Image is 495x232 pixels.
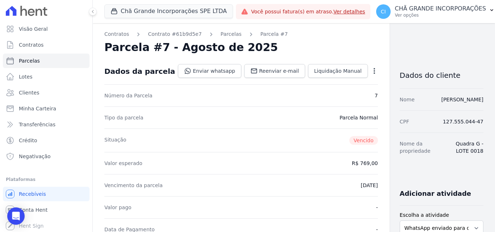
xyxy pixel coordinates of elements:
[104,114,143,121] dt: Tipo da parcela
[3,54,90,68] a: Parcelas
[400,96,415,103] dt: Nome
[104,67,175,76] div: Dados da parcela
[333,9,365,14] a: Ver detalhes
[104,160,142,167] dt: Valor esperado
[395,12,486,18] p: Ver opções
[178,64,241,78] a: Enviar whatsapp
[308,64,368,78] a: Liquidação Manual
[104,136,126,145] dt: Situação
[375,92,378,99] dd: 7
[19,73,33,80] span: Lotes
[400,71,483,80] h3: Dados do cliente
[3,22,90,36] a: Visão Geral
[259,67,299,75] span: Reenviar e-mail
[3,117,90,132] a: Transferências
[443,118,483,125] dd: 127.555.044-47
[104,41,278,54] h2: Parcela #7 - Agosto de 2025
[6,175,87,184] div: Plataformas
[261,30,288,38] a: Parcela #7
[3,203,90,217] a: Conta Hent
[19,105,56,112] span: Minha Carteira
[19,89,39,96] span: Clientes
[19,25,48,33] span: Visão Geral
[7,207,25,225] div: Open Intercom Messenger
[3,38,90,52] a: Contratos
[340,114,378,121] dd: Parcela Normal
[19,41,43,48] span: Contratos
[3,133,90,148] a: Crédito
[3,187,90,201] a: Recebíveis
[400,118,409,125] dt: CPF
[444,140,483,155] dd: Quadra G - LOTE 0018
[19,153,51,160] span: Negativação
[3,149,90,164] a: Negativação
[104,92,153,99] dt: Número da Parcela
[104,30,129,38] a: Contratos
[251,8,365,16] span: Você possui fatura(s) em atraso.
[3,85,90,100] a: Clientes
[104,182,163,189] dt: Vencimento da parcela
[19,190,46,198] span: Recebíveis
[395,5,486,12] p: CHÃ GRANDE INCORPORAÇÕES
[3,101,90,116] a: Minha Carteira
[19,137,37,144] span: Crédito
[221,30,242,38] a: Parcelas
[349,136,378,145] span: Vencido
[400,140,438,155] dt: Nome da propriedade
[441,97,483,102] a: [PERSON_NAME]
[19,57,40,64] span: Parcelas
[19,121,55,128] span: Transferências
[400,189,471,198] h3: Adicionar atividade
[104,30,378,38] nav: Breadcrumb
[314,67,362,75] span: Liquidação Manual
[376,204,378,211] dd: -
[244,64,305,78] a: Reenviar e-mail
[148,30,201,38] a: Contrato #61b9d5e7
[352,160,378,167] dd: R$ 769,00
[104,4,233,18] button: Chã Grande Incorporações SPE LTDA
[400,211,483,219] label: Escolha a atividade
[381,9,386,14] span: CI
[361,182,378,189] dd: [DATE]
[3,69,90,84] a: Lotes
[104,204,132,211] dt: Valor pago
[19,206,47,214] span: Conta Hent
